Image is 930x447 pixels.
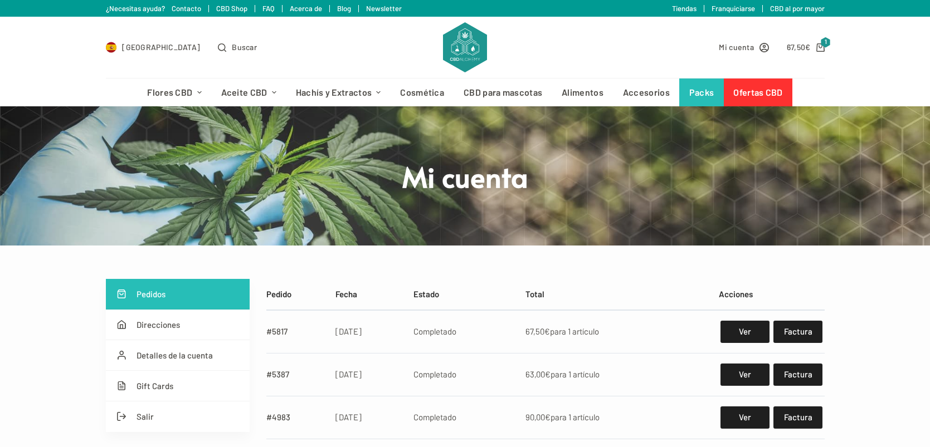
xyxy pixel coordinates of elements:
[262,4,275,13] a: FAQ
[218,41,257,53] button: Abrir formulario de búsqueda
[232,41,257,53] span: Buscar
[552,78,613,106] a: Alimentos
[773,364,822,386] a: Factura
[407,396,519,439] td: Completado
[266,369,289,379] a: #5387
[525,369,551,379] span: 63,00
[106,279,250,310] a: Pedidos
[773,406,822,429] a: Factura
[366,4,402,13] a: Newsletter
[454,78,552,106] a: CBD para mascotas
[290,4,322,13] a: Acerca de
[770,4,825,13] a: CBD al por mayor
[286,78,391,106] a: Hachís y Extractos
[138,78,211,106] a: Flores CBD
[106,42,117,53] img: ES Flag
[106,340,250,371] a: Detalles de la cuenta
[545,369,551,379] span: €
[256,158,674,194] h1: Mi cuenta
[337,4,351,13] a: Blog
[821,37,831,48] span: 1
[335,412,362,422] time: [DATE]
[720,364,769,386] a: Ver
[106,371,250,401] a: Gift Cards
[122,41,200,53] span: [GEOGRAPHIC_DATA]
[773,321,822,343] a: Factura
[787,42,811,52] bdi: 67,50
[525,326,550,336] span: 67,50
[266,326,288,336] a: #5817
[544,326,550,336] span: €
[266,289,291,299] span: Pedido
[719,41,769,53] a: Mi cuenta
[211,78,286,106] a: Aceite CBD
[106,4,201,13] a: ¿Necesitas ayuda? Contacto
[106,310,250,340] a: Direcciones
[787,41,825,53] a: Carro de compra
[138,78,792,106] nav: Menú de cabecera
[720,406,769,429] a: Ver
[216,4,247,13] a: CBD Shop
[805,42,810,52] span: €
[720,321,769,343] a: Ver
[519,310,713,353] td: para 1 artículo
[106,41,201,53] a: Select Country
[407,310,519,353] td: Completado
[106,401,250,432] a: Salir
[519,353,713,396] td: para 1 artículo
[545,412,551,422] span: €
[724,78,792,106] a: Ofertas CBD
[335,326,362,336] time: [DATE]
[519,396,713,439] td: para 1 artículo
[525,289,544,299] span: Total
[719,289,753,299] span: Acciones
[525,412,551,422] span: 90,00
[719,41,754,53] span: Mi cuenta
[335,369,362,379] time: [DATE]
[335,289,357,299] span: Fecha
[413,289,439,299] span: Estado
[266,412,290,422] a: #4983
[712,4,755,13] a: Franquiciarse
[679,78,724,106] a: Packs
[391,78,454,106] a: Cosmética
[613,78,679,106] a: Accesorios
[443,22,486,72] img: CBD Alchemy
[407,353,519,396] td: Completado
[672,4,697,13] a: Tiendas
